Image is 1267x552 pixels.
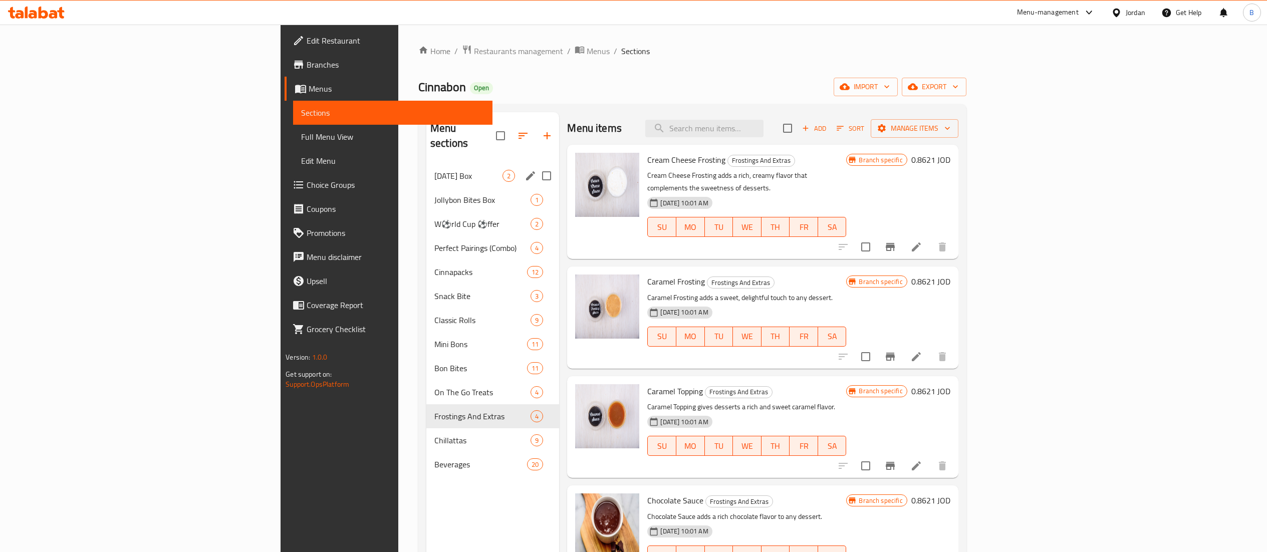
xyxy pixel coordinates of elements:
span: On The Go Treats [434,386,531,398]
span: Frostings And Extras [434,410,531,422]
button: Add section [535,124,559,148]
span: Branch specific [855,155,906,165]
span: Restaurants management [474,45,563,57]
span: [DATE] Box [434,170,502,182]
div: Perfect Pairings (Combo)4 [426,236,559,260]
div: items [531,386,543,398]
div: Chillattas9 [426,428,559,452]
span: SU [652,220,672,234]
span: Classic Rolls [434,314,531,326]
a: Edit menu item [910,460,922,472]
button: MO [676,327,705,347]
div: W⚽rld Cup ⚽ffer [434,218,531,230]
input: search [645,120,764,137]
span: [DATE] 10:01 AM [656,308,712,317]
div: Frostings And Extras4 [426,404,559,428]
span: MO [680,220,701,234]
span: [DATE] 10:01 AM [656,417,712,427]
div: items [531,290,543,302]
div: On The Go Treats4 [426,380,559,404]
button: MO [676,217,705,237]
span: Branches [307,59,484,71]
div: items [531,434,543,446]
button: MO [676,436,705,456]
button: SU [647,327,676,347]
div: items [531,314,543,326]
button: edit [523,168,538,183]
button: WE [733,217,762,237]
span: Menus [587,45,610,57]
div: items [527,362,543,374]
div: items [527,458,543,470]
a: Choice Groups [285,173,492,197]
span: 9 [531,436,543,445]
div: items [531,194,543,206]
button: WE [733,327,762,347]
span: Manage items [879,122,950,135]
span: Sort items [830,121,871,136]
a: Promotions [285,221,492,245]
h6: 0.8621 JOD [911,493,950,507]
img: Caramel Frosting [575,274,639,339]
a: Branches [285,53,492,77]
span: Chillattas [434,434,531,446]
span: [DATE] 10:01 AM [656,198,712,208]
span: 2 [531,219,543,229]
div: Cinnapacks12 [426,260,559,284]
span: Edit Menu [301,155,484,167]
button: Branch-specific-item [878,235,902,259]
span: Frostings And Extras [728,155,795,166]
button: Add [798,121,830,136]
button: import [834,78,898,96]
span: Select section [777,118,798,139]
a: Sections [293,101,492,125]
span: 12 [528,267,543,277]
span: TH [766,439,786,453]
span: SU [652,329,672,344]
span: Select to update [855,455,876,476]
span: Full Menu View [301,131,484,143]
p: Caramel Frosting adds a sweet, delightful touch to any dessert. [647,292,846,304]
span: Select all sections [490,125,511,146]
span: Frostings And Extras [706,496,773,507]
div: items [531,242,543,254]
span: [DATE] 10:01 AM [656,526,712,536]
img: Caramel Topping [575,384,639,448]
div: items [502,170,515,182]
span: 3 [531,292,543,301]
div: Beverages [434,458,527,470]
span: SA [822,329,843,344]
a: Coupons [285,197,492,221]
div: [DATE] Box2edit [426,164,559,188]
button: FR [790,436,818,456]
span: Caramel Frosting [647,274,705,289]
span: Branch specific [855,496,906,505]
span: 4 [531,412,543,421]
span: 4 [531,243,543,253]
span: Cream Cheese Frosting [647,152,725,167]
span: TU [709,329,729,344]
div: Perfect Pairings (Combo) [434,242,531,254]
a: Coverage Report [285,293,492,317]
div: items [531,218,543,230]
button: SU [647,217,676,237]
span: Promotions [307,227,484,239]
div: W⚽rld Cup ⚽ffer2 [426,212,559,236]
div: Bon Bites [434,362,527,374]
span: Add [801,123,828,134]
span: MO [680,439,701,453]
span: Coverage Report [307,299,484,311]
span: WE [737,220,757,234]
p: Cream Cheese Frosting adds a rich, creamy flavor that complements the sweetness of desserts. [647,169,846,194]
h2: Menu items [567,121,622,136]
span: Branch specific [855,277,906,287]
span: SU [652,439,672,453]
button: Branch-specific-item [878,454,902,478]
span: 4 [531,388,543,397]
span: Add item [798,121,830,136]
nav: Menu sections [426,160,559,480]
a: Edit Restaurant [285,29,492,53]
div: Frostings And Extras [705,495,773,507]
h6: 0.8621 JOD [911,384,950,398]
